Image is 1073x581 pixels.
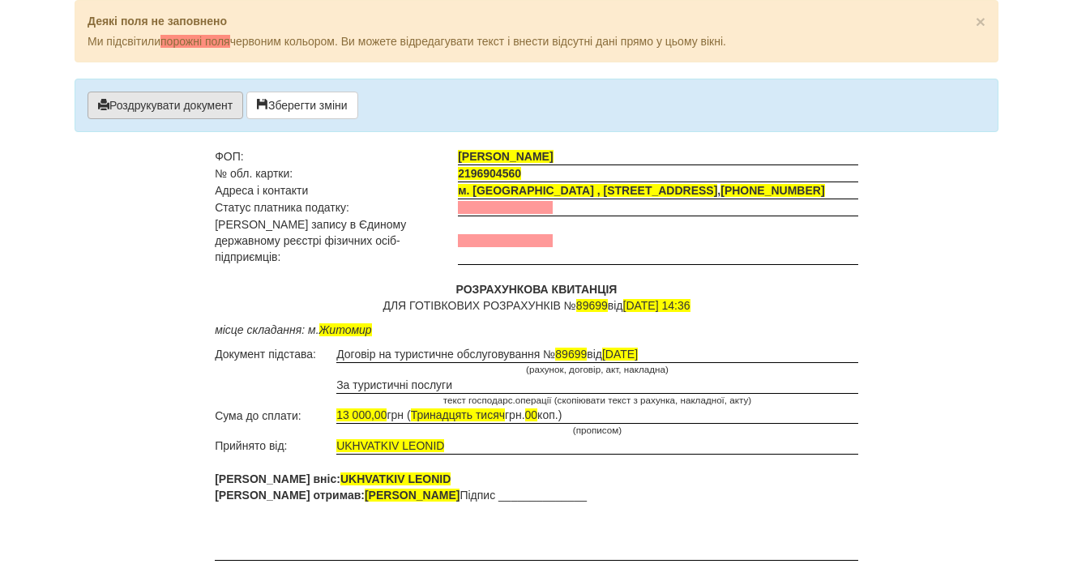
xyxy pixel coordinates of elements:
span: Житомир [319,323,372,336]
p: Деякі поля не заповнено [88,13,985,29]
p: Підпис ______________ [215,471,858,503]
span: 89699 [555,348,587,361]
span: UKHVATKIV LEONID [340,472,451,485]
span: [PHONE_NUMBER] [720,184,824,197]
b: [PERSON_NAME] вніс: [215,472,451,485]
td: , [458,182,858,199]
span: [PERSON_NAME] [365,489,460,502]
span: UKHVATKIV LEONID [336,439,444,452]
td: [PERSON_NAME] запису в Єдиному державному реєстрі фізичних осіб-підприємців: [215,216,458,265]
b: РОЗРАХУНКОВА КВИТАНЦІЯ [456,283,618,296]
td: За туристичні послуги [336,377,858,394]
span: [DATE] 14:36 [623,299,690,312]
button: Зберегти зміни [246,92,358,119]
span: [PERSON_NAME] [458,150,553,163]
td: Документ підстава: [215,346,336,363]
td: ФОП: [215,148,458,165]
td: грн ( грн. коп.) [336,407,858,424]
span: × [976,12,985,31]
td: № обл. картки: [215,165,458,182]
p: Ми підсвітили червоним кольором. Ви можете відредагувати текст і внести відсутні дані прямо у цьо... [88,33,985,49]
p: ДЛЯ ГОТІВКОВИХ РОЗРАХУНКІВ № від [215,281,858,314]
td: Прийнято від: [215,438,336,455]
span: 89699 [576,299,608,312]
span: 13 000,00 [336,408,387,421]
td: (прописом) [336,424,858,438]
span: Тринадцять тисяч [411,408,505,421]
span: 2196904560 [458,167,521,180]
td: (рахунок, договір, акт, накладна) [336,363,858,377]
td: Адреса і контакти [215,182,458,199]
button: Close [976,13,985,30]
span: порожні поля [160,35,230,48]
b: [PERSON_NAME] отримав: [215,489,460,502]
td: Сума до сплати: [215,407,336,424]
button: Роздрукувати документ [88,92,243,119]
td: текст господарс.операції (скопіювати текст з рахунка, накладної, акту) [336,393,858,407]
span: 00 [525,408,538,421]
i: місце складання: м. [215,323,371,336]
span: [DATE] [602,348,638,361]
span: м. [GEOGRAPHIC_DATA] , [STREET_ADDRESS] [458,184,717,197]
td: Статус платника податку: [215,199,458,216]
td: Договір на туристичне обслуговування № від [336,346,858,363]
